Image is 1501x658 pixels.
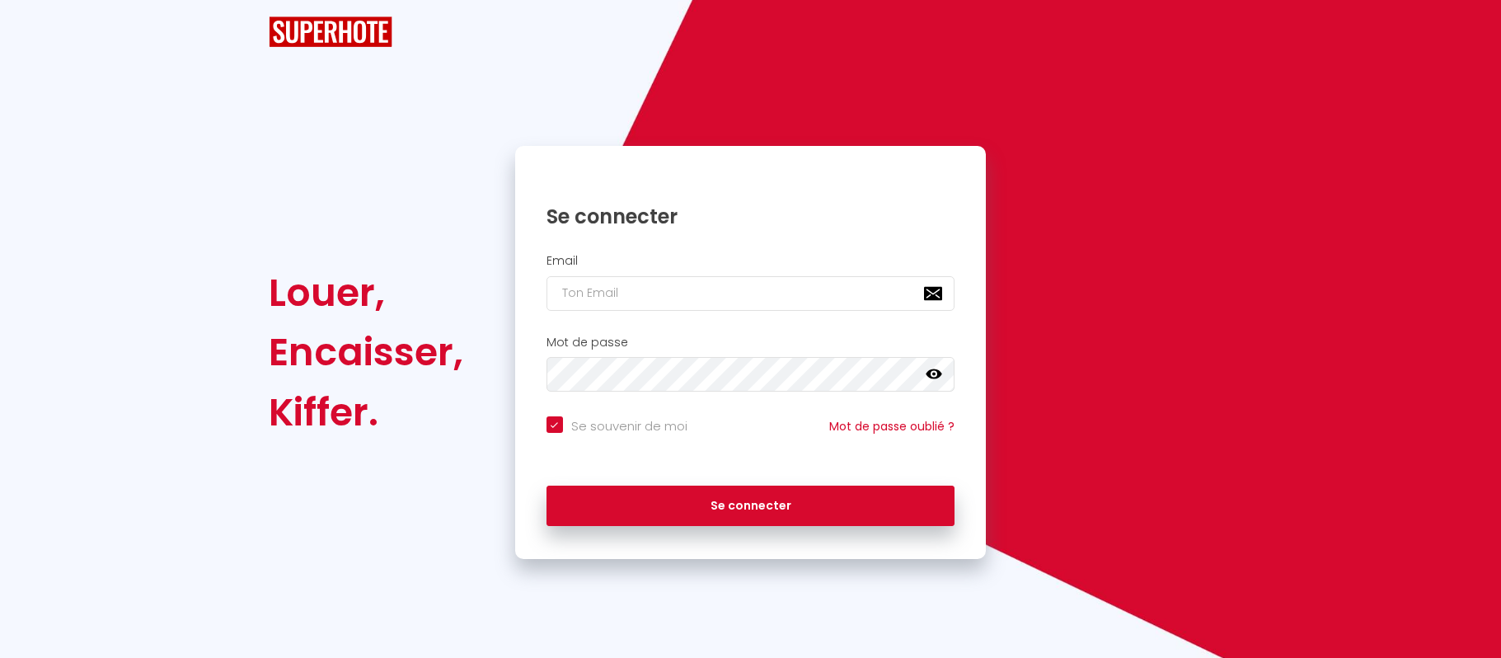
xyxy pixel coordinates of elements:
h2: Mot de passe [546,336,955,350]
h1: Se connecter [546,204,955,229]
button: Se connecter [546,486,955,527]
a: Mot de passe oublié ? [829,418,955,435]
div: Louer, [269,263,463,322]
input: Ton Email [546,276,955,311]
img: SuperHote logo [269,16,392,47]
h2: Email [546,254,955,268]
div: Encaisser, [269,322,463,382]
div: Kiffer. [269,383,463,442]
